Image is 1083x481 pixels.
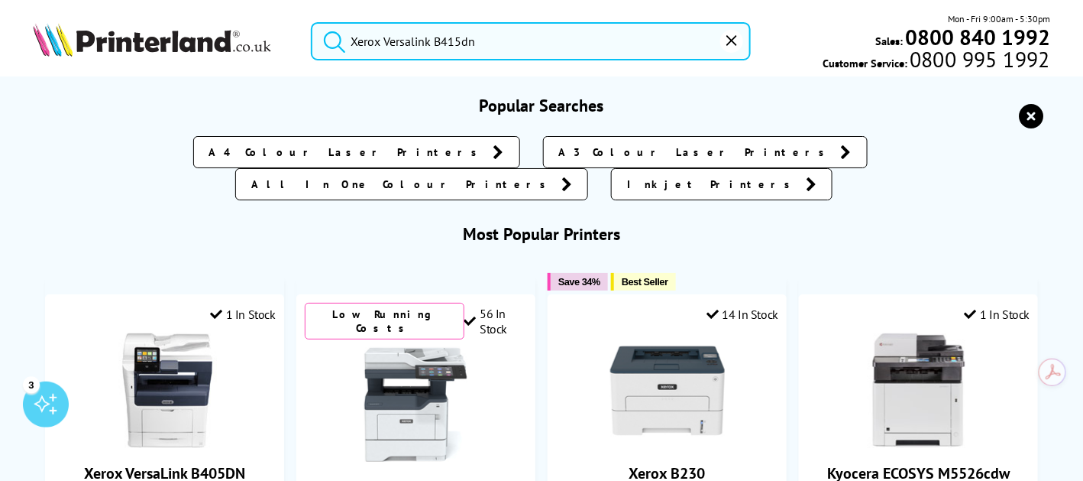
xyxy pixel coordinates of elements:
span: A4 Colour Laser Printers [209,145,486,160]
a: Xerox VersaLink B405DN [107,436,221,451]
img: Kyocera ECOSYS M5526cdw [862,333,976,448]
span: 0800 995 1992 [907,52,1050,67]
span: Best Seller [622,276,668,288]
a: Inkjet Printers [611,168,832,200]
span: Mon - Fri 9:00am - 5:30pm [948,11,1050,26]
button: Best Seller [611,273,676,291]
input: Search product or brand [311,22,751,60]
span: A3 Colour Laser Printers [559,145,833,160]
a: A3 Colour Laser Printers [543,136,868,168]
span: Sales: [875,34,903,48]
span: Customer Service: [823,52,1050,70]
div: 3 [23,376,40,393]
a: Xerox B230 [610,436,725,451]
div: Low Running Costs [305,303,464,340]
span: Save 34% [558,276,600,288]
img: Xerox VersaLink B415 [358,347,473,462]
h3: Most Popular Printers [33,223,1051,245]
a: Printerland Logo [33,23,293,60]
div: 56 In Stock [464,306,527,336]
button: Save 34% [548,273,608,291]
span: Inkjet Printers [627,177,798,192]
img: Printerland Logo [33,23,271,57]
a: Kyocera ECOSYS M5526cdw [862,436,976,451]
b: 0800 840 1992 [905,23,1050,51]
a: Xerox VersaLink B415 [358,450,473,465]
a: 0800 840 1992 [903,30,1050,44]
span: All In One Colour Printers [251,177,554,192]
div: 1 In Stock [210,307,276,322]
h3: Popular Searches [33,95,1051,116]
img: Xerox B230 [610,333,725,448]
div: 1 In Stock [965,307,1030,322]
a: A4 Colour Laser Printers [193,136,520,168]
div: 14 In Stock [706,307,778,322]
img: Xerox VersaLink B405DN [107,333,221,448]
a: All In One Colour Printers [235,168,588,200]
